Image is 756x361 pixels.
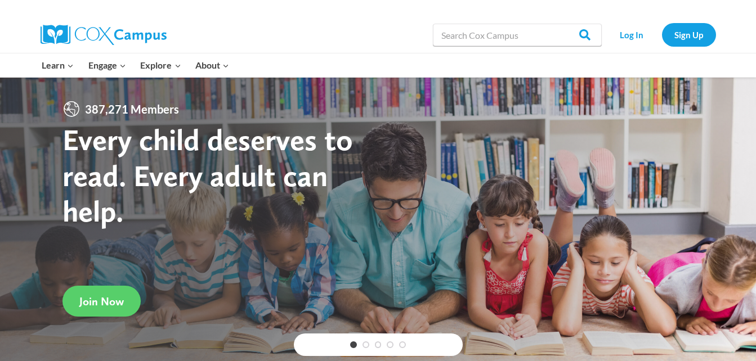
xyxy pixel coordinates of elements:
a: 3 [375,341,382,348]
strong: Every child deserves to read. Every adult can help. [62,121,353,229]
a: 4 [387,341,393,348]
span: Join Now [79,295,124,308]
span: About [195,58,229,73]
nav: Secondary Navigation [607,23,716,46]
img: Cox Campus [41,25,167,45]
span: 387,271 Members [80,100,184,118]
a: 2 [363,341,369,348]
a: Join Now [62,286,141,317]
a: 5 [399,341,406,348]
span: Learn [42,58,74,73]
span: Explore [140,58,181,73]
a: 1 [350,341,357,348]
input: Search Cox Campus [433,24,602,46]
a: Log In [607,23,656,46]
a: Sign Up [662,23,716,46]
nav: Primary Navigation [35,53,236,77]
span: Engage [88,58,126,73]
